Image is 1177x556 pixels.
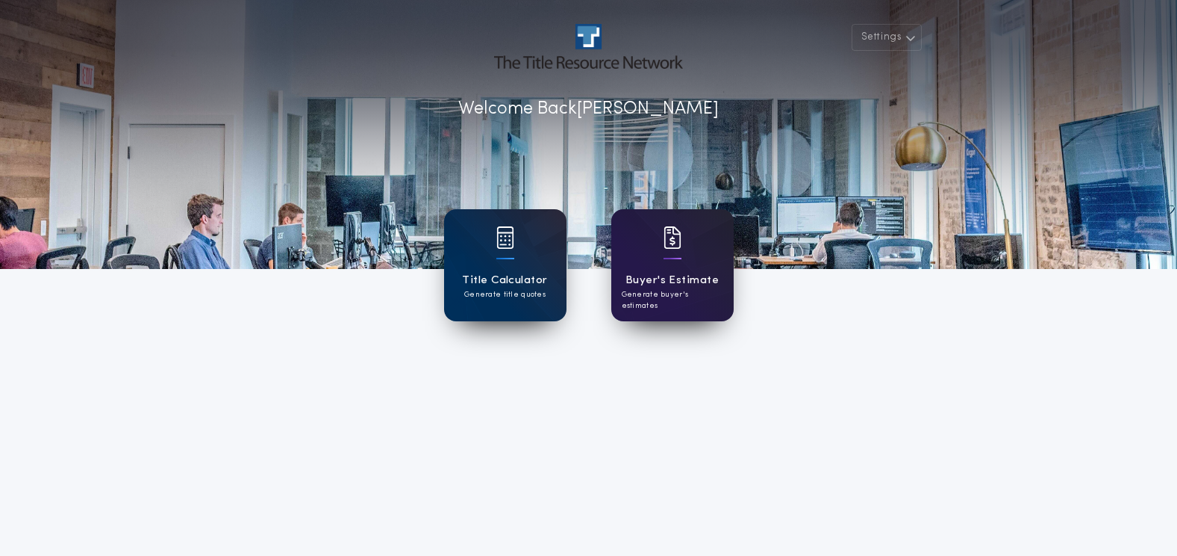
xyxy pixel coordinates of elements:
h1: Title Calculator [462,272,547,289]
p: Generate buyer's estimates [622,289,723,312]
a: card iconTitle CalculatorGenerate title quotes [444,209,566,321]
a: card iconBuyer's EstimateGenerate buyer's estimates [611,209,734,321]
button: Settings [852,24,922,51]
p: Welcome Back [PERSON_NAME] [458,96,719,123]
p: Generate title quotes [464,289,546,300]
h1: Buyer's Estimate [625,272,719,289]
img: card icon [664,226,681,249]
img: account-logo [494,24,682,69]
img: card icon [496,226,514,249]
